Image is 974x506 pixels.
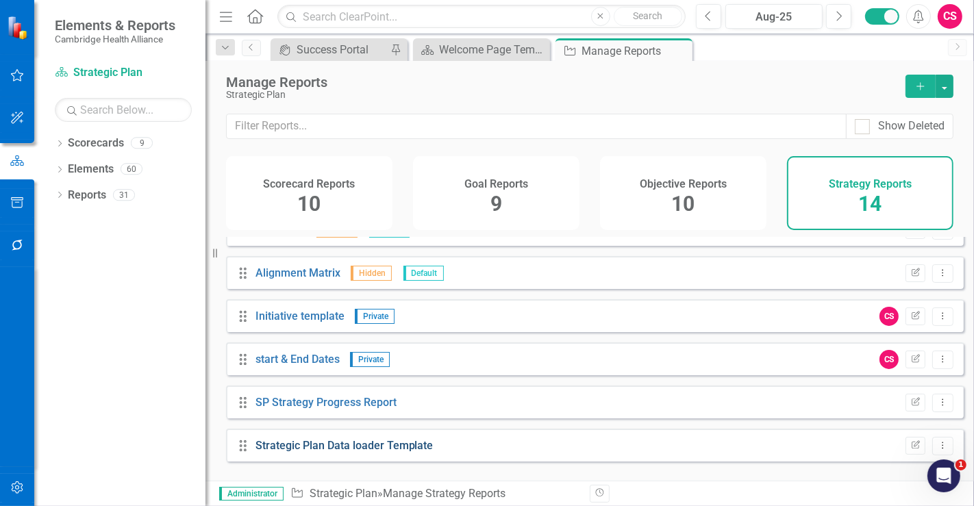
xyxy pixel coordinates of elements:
[55,98,192,122] input: Search Below...
[956,459,966,470] span: 1
[879,307,899,326] div: CS
[355,309,395,324] span: Private
[68,136,124,151] a: Scorecards
[464,178,528,190] h4: Goal Reports
[121,164,142,175] div: 60
[255,439,434,452] a: Strategic Plan Data loader Template
[68,162,114,177] a: Elements
[277,5,686,29] input: Search ClearPoint...
[7,16,31,40] img: ClearPoint Strategy
[264,178,355,190] h4: Scorecard Reports
[226,90,892,100] div: Strategic Plan
[938,4,962,29] button: CS
[490,192,502,216] span: 9
[68,188,106,203] a: Reports
[274,41,387,58] a: Success Portal
[351,266,392,281] span: Hidden
[859,192,882,216] span: 14
[131,138,153,149] div: 9
[582,42,689,60] div: Manage Reports
[290,486,579,502] div: » Manage Strategy Reports
[298,192,321,216] span: 10
[879,350,899,369] div: CS
[350,352,390,367] span: Private
[725,4,823,29] button: Aug-25
[55,17,175,34] span: Elements & Reports
[297,41,387,58] div: Success Portal
[219,487,284,501] span: Administrator
[55,65,192,81] a: Strategic Plan
[226,75,892,90] div: Manage Reports
[439,41,547,58] div: Welcome Page Template
[255,353,340,366] a: start & End Dates
[878,118,945,134] div: Show Deleted
[614,7,682,26] button: Search
[403,266,444,281] span: Default
[730,9,818,25] div: Aug-25
[255,309,345,322] a: Initiative template
[55,34,175,45] small: Cambridge Health Alliance
[255,396,397,409] a: SP Strategy Progress Report
[640,178,727,190] h4: Objective Reports
[113,189,135,201] div: 31
[310,487,377,500] a: Strategic Plan
[255,266,340,279] a: Alignment Matrix
[226,114,847,139] input: Filter Reports...
[633,10,662,21] span: Search
[672,192,695,216] span: 10
[829,178,912,190] h4: Strategy Reports
[927,459,960,492] iframe: Intercom live chat
[416,41,547,58] a: Welcome Page Template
